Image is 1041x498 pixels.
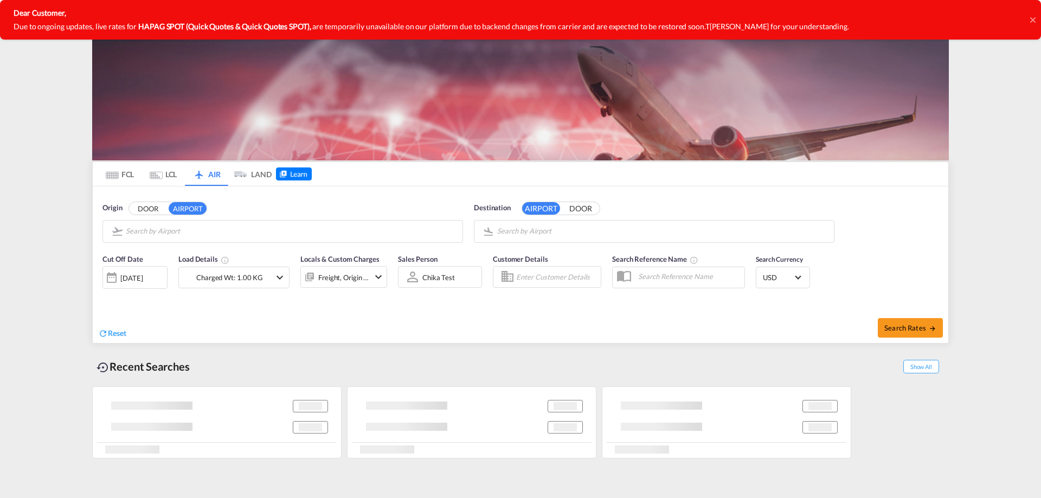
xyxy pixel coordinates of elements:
[516,269,597,285] input: Enter Customer Details
[903,360,939,373] span: Show All
[142,162,185,186] md-tab-item: LCL
[126,223,457,240] input: Search by Airport
[102,288,111,302] md-datepicker: Select
[97,361,110,374] md-icon: icon-backup-restore
[102,255,143,263] span: Cut Off Date
[98,328,126,340] div: icon-refreshReset
[398,255,438,263] span: Sales Person
[756,255,803,263] span: Search Currency
[92,35,949,160] img: Airfreight+BACKGROUD.png
[93,186,948,343] div: Origin DOOR AIRPORT Search by Airport Destination AIRPORT DOOR Search by Airport Cut Off Date [DA...
[192,168,205,176] md-icon: icon-airplane
[421,269,461,285] md-select: Sales Person: Chika Test
[102,203,122,214] span: Origin
[221,256,229,264] md-icon: Chargeable Weight
[196,270,263,285] div: Charged Wt: 1.00 KG
[493,255,548,263] span: Customer Details
[169,202,207,215] button: AIRPORT
[318,270,369,285] div: Freight Origin Destination
[98,162,272,186] md-pagination-wrapper: Use the left and right arrow keys to navigate between tabs
[300,266,387,288] div: Freight Origin Destinationicon-chevron-down
[102,266,168,289] div: [DATE]
[878,318,943,338] button: Search Ratesicon-arrow-right
[522,202,560,215] button: AIRPORT
[129,202,167,215] button: DOOR
[372,270,385,283] md-icon: icon-chevron-down
[108,328,126,338] span: Reset
[633,268,744,284] input: Search Reference Name
[929,325,936,332] md-icon: icon-arrow-right
[562,202,600,215] button: DOOR
[474,203,511,214] span: Destination
[762,269,804,285] md-select: Select Currency: $ USDUnited States Dollar
[92,354,194,379] div: Recent Searches
[98,162,142,186] md-tab-item: FCL
[8,441,46,482] iframe: Chat
[185,162,228,186] md-tab-item: AIR
[300,255,380,263] span: Locals & Custom Charges
[612,255,698,263] span: Search Reference Name
[228,162,272,186] md-tab-item: LAND
[422,273,455,282] div: Chika Test
[497,223,828,240] input: Search by Airport
[690,256,698,264] md-icon: Your search will be saved by the below given name
[98,328,108,338] md-icon: icon-refresh
[120,273,143,283] div: [DATE]
[273,271,286,284] md-icon: icon-chevron-down
[763,273,793,282] span: USD
[178,255,229,263] span: Load Details
[884,324,936,332] span: Search Rates
[178,267,290,288] div: Charged Wt: 1.00 KGicon-chevron-down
